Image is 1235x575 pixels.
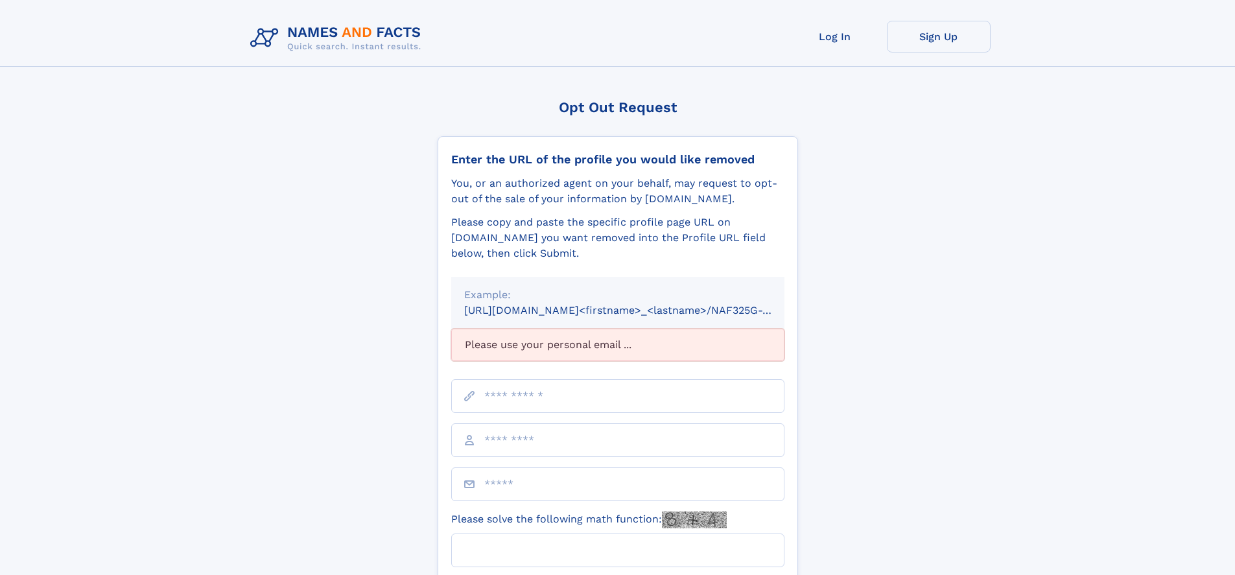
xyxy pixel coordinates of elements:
a: Sign Up [887,21,991,53]
div: Enter the URL of the profile you would like removed [451,152,784,167]
div: Please use your personal email ... [451,329,784,361]
small: [URL][DOMAIN_NAME]<firstname>_<lastname>/NAF325G-xxxxxxxx [464,304,809,316]
img: Logo Names and Facts [245,21,432,56]
label: Please solve the following math function: [451,511,727,528]
div: You, or an authorized agent on your behalf, may request to opt-out of the sale of your informatio... [451,176,784,207]
div: Opt Out Request [438,99,798,115]
a: Log In [783,21,887,53]
div: Example: [464,287,771,303]
div: Please copy and paste the specific profile page URL on [DOMAIN_NAME] you want removed into the Pr... [451,215,784,261]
